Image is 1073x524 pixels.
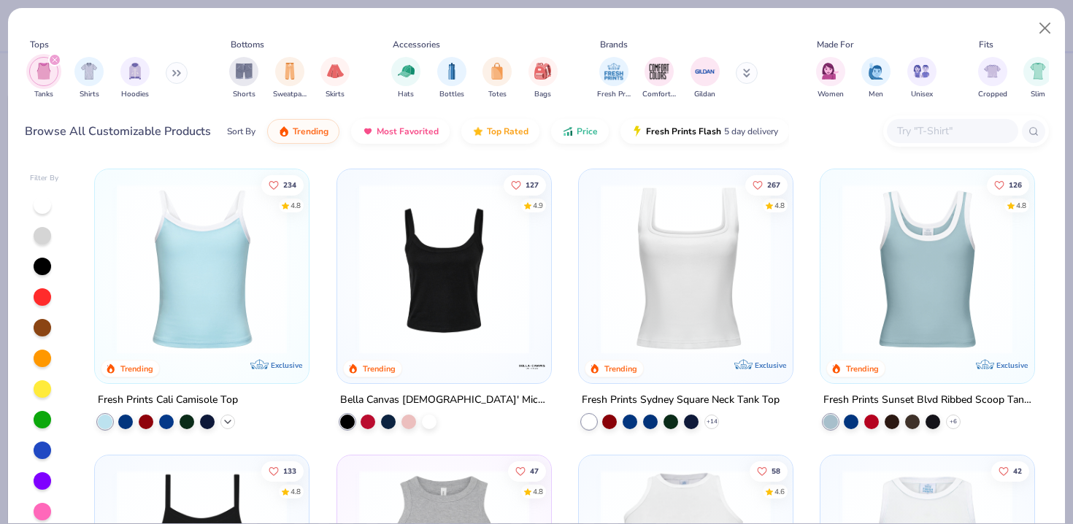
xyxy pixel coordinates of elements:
[987,174,1029,195] button: Like
[120,57,150,100] div: filter for Hoodies
[36,63,52,80] img: Tanks Image
[984,63,1001,80] img: Cropped Image
[536,184,721,354] img: 80dc4ece-0e65-4f15-94a6-2a872a258fbd
[534,89,551,100] span: Bags
[525,181,538,188] span: 127
[950,417,957,426] span: + 6
[507,461,545,482] button: Like
[393,38,440,51] div: Accessories
[231,38,264,51] div: Bottoms
[532,200,542,211] div: 4.9
[896,123,1008,139] input: Try "T-Shirt"
[816,57,845,100] button: filter button
[503,174,545,195] button: Like
[273,57,307,100] div: filter for Sweatpants
[577,126,598,137] span: Price
[461,119,539,144] button: Top Rated
[81,63,98,80] img: Shirts Image
[236,63,253,80] img: Shorts Image
[1023,57,1053,100] button: filter button
[377,126,439,137] span: Most Favorited
[273,57,307,100] button: filter button
[267,119,339,144] button: Trending
[996,361,1028,370] span: Exclusive
[489,63,505,80] img: Totes Image
[582,391,780,409] div: Fresh Prints Sydney Square Neck Tank Top
[603,61,625,82] img: Fresh Prints Image
[772,468,780,475] span: 58
[233,89,255,100] span: Shorts
[642,57,676,100] div: filter for Comfort Colors
[642,57,676,100] button: filter button
[272,361,303,370] span: Exclusive
[978,57,1007,100] div: filter for Cropped
[907,57,937,100] button: filter button
[439,89,464,100] span: Bottles
[823,391,1031,409] div: Fresh Prints Sunset Blvd Ribbed Scoop Tank Top
[127,63,143,80] img: Hoodies Image
[34,89,53,100] span: Tanks
[283,468,296,475] span: 133
[691,57,720,100] div: filter for Gildan
[620,119,789,144] button: Fresh Prints Flash5 day delivery
[488,89,507,100] span: Totes
[991,461,1029,482] button: Like
[120,57,150,100] button: filter button
[283,181,296,188] span: 234
[229,57,258,100] div: filter for Shorts
[907,57,937,100] div: filter for Unisex
[706,417,717,426] span: + 14
[816,57,845,100] div: filter for Women
[391,57,420,100] button: filter button
[25,123,211,140] div: Browse All Customizable Products
[978,89,1007,100] span: Cropped
[979,38,993,51] div: Fits
[472,126,484,137] img: TopRated.gif
[351,119,450,144] button: Most Favorited
[528,57,558,100] button: filter button
[745,174,788,195] button: Like
[278,126,290,137] img: trending.gif
[340,391,548,409] div: Bella Canvas [DEMOGRAPHIC_DATA]' Micro Ribbed Scoop Tank
[750,461,788,482] button: Like
[600,38,628,51] div: Brands
[398,63,415,80] img: Hats Image
[778,184,963,354] img: 63ed7c8a-03b3-4701-9f69-be4b1adc9c5f
[327,63,344,80] img: Skirts Image
[597,57,631,100] div: filter for Fresh Prints
[444,63,460,80] img: Bottles Image
[293,126,328,137] span: Trending
[755,361,786,370] span: Exclusive
[229,57,258,100] button: filter button
[593,184,778,354] img: 94a2aa95-cd2b-4983-969b-ecd512716e9a
[320,57,350,100] div: filter for Skirts
[1009,181,1022,188] span: 126
[121,89,149,100] span: Hoodies
[326,89,345,100] span: Skirts
[597,57,631,100] button: filter button
[273,89,307,100] span: Sweatpants
[1031,89,1045,100] span: Slim
[1023,57,1053,100] div: filter for Slim
[80,89,99,100] span: Shirts
[109,184,294,354] img: a25d9891-da96-49f3-a35e-76288174bf3a
[261,174,304,195] button: Like
[817,38,853,51] div: Made For
[30,38,49,51] div: Tops
[29,57,58,100] button: filter button
[1030,63,1046,80] img: Slim Image
[1031,15,1059,42] button: Close
[29,57,58,100] div: filter for Tanks
[74,57,104,100] button: filter button
[835,184,1020,354] img: 805349cc-a073-4baf-ae89-b2761e757b43
[818,89,844,100] span: Women
[482,57,512,100] button: filter button
[482,57,512,100] div: filter for Totes
[74,57,104,100] div: filter for Shirts
[774,200,785,211] div: 4.8
[352,184,536,354] img: 8af284bf-0d00-45ea-9003-ce4b9a3194ad
[642,89,676,100] span: Comfort Colors
[291,487,301,498] div: 4.8
[631,126,643,137] img: flash.gif
[822,63,839,80] img: Women Image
